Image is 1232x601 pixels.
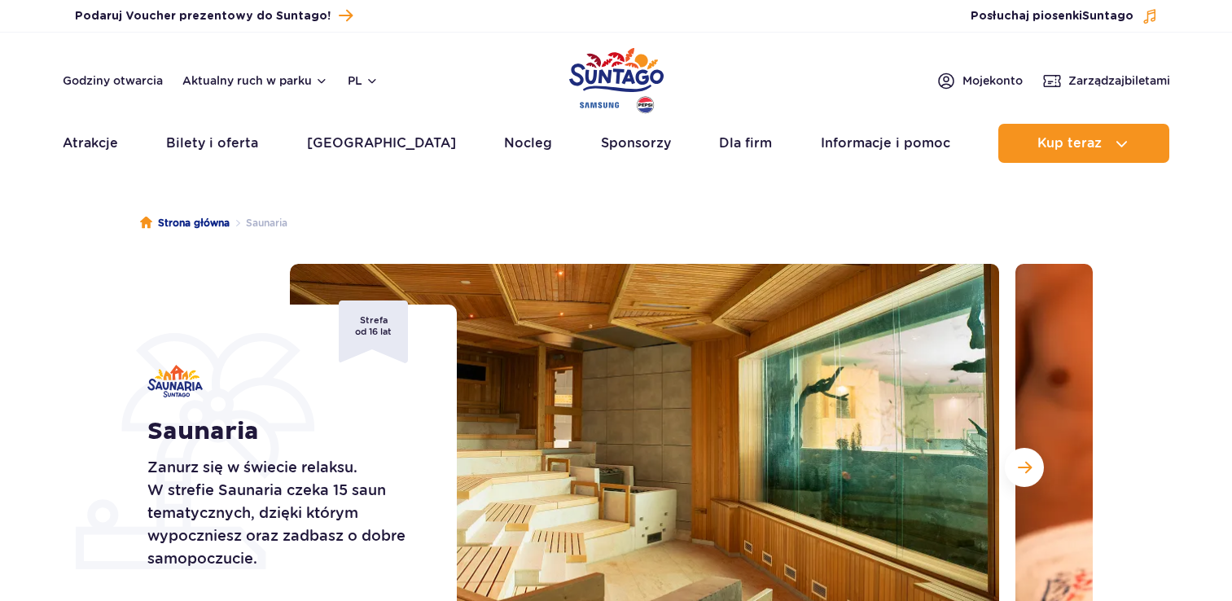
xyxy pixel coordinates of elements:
[1005,448,1044,487] button: Następny slajd
[147,417,420,446] h1: Saunaria
[140,215,230,231] a: Strona główna
[962,72,1023,89] span: Moje konto
[601,124,671,163] a: Sponsorzy
[75,8,331,24] span: Podaruj Voucher prezentowy do Suntago!
[147,365,203,397] img: Saunaria
[821,124,950,163] a: Informacje i pomoc
[63,124,118,163] a: Atrakcje
[971,8,1158,24] button: Posłuchaj piosenkiSuntago
[504,124,552,163] a: Nocleg
[166,124,258,163] a: Bilety i oferta
[230,215,287,231] li: Saunaria
[719,124,772,163] a: Dla firm
[348,72,379,89] button: pl
[569,41,664,116] a: Park of Poland
[1042,71,1170,90] a: Zarządzajbiletami
[339,300,408,363] div: Strefa od 16 lat
[182,74,328,87] button: Aktualny ruch w parku
[1068,72,1170,89] span: Zarządzaj biletami
[1082,11,1133,22] span: Suntago
[971,8,1133,24] span: Posłuchaj piosenki
[936,71,1023,90] a: Mojekonto
[147,456,420,570] p: Zanurz się w świecie relaksu. W strefie Saunaria czeka 15 saun tematycznych, dzięki którym wypocz...
[1037,136,1102,151] span: Kup teraz
[63,72,163,89] a: Godziny otwarcia
[998,124,1169,163] button: Kup teraz
[307,124,456,163] a: [GEOGRAPHIC_DATA]
[75,5,353,27] a: Podaruj Voucher prezentowy do Suntago!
